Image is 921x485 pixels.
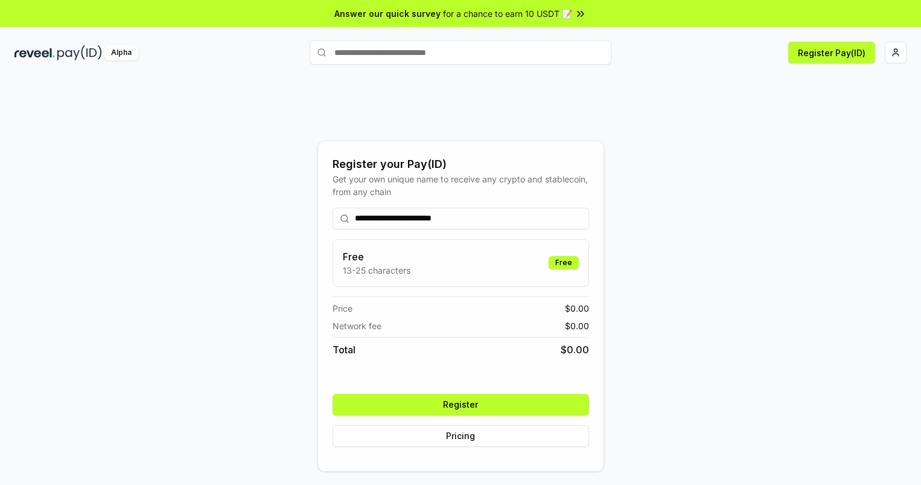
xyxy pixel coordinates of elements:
[443,7,572,20] span: for a chance to earn 10 USDT 📝
[57,45,102,60] img: pay_id
[549,256,579,269] div: Free
[14,45,55,60] img: reveel_dark
[333,302,352,315] span: Price
[333,156,589,173] div: Register your Pay(ID)
[333,342,355,357] span: Total
[561,342,589,357] span: $ 0.00
[565,302,589,315] span: $ 0.00
[343,264,410,277] p: 13-25 characters
[333,173,589,198] div: Get your own unique name to receive any crypto and stablecoin, from any chain
[333,425,589,447] button: Pricing
[565,320,589,332] span: $ 0.00
[343,249,410,264] h3: Free
[334,7,441,20] span: Answer our quick survey
[333,320,381,332] span: Network fee
[104,45,138,60] div: Alpha
[788,42,875,63] button: Register Pay(ID)
[333,394,589,416] button: Register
